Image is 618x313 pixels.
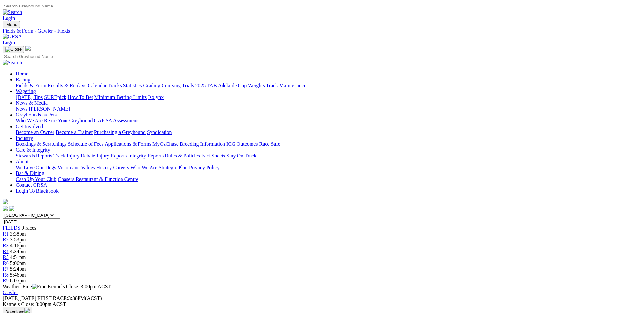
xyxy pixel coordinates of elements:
[3,28,615,34] a: Fields & Form - Gawler - Fields
[58,176,138,182] a: Chasers Restaurant & Function Centre
[48,83,86,88] a: Results & Replays
[16,106,615,112] div: News & Media
[16,165,56,170] a: We Love Our Dogs
[3,231,9,237] a: R1
[56,129,93,135] a: Become a Trainer
[3,9,22,15] img: Search
[248,83,265,88] a: Weights
[3,21,20,28] button: Toggle navigation
[16,77,30,82] a: Racing
[189,165,220,170] a: Privacy Policy
[130,165,157,170] a: Who We Are
[3,249,9,254] span: R4
[3,199,8,204] img: logo-grsa-white.png
[16,83,615,88] div: Racing
[3,237,9,242] span: R2
[5,47,22,52] img: Close
[143,83,160,88] a: Grading
[159,165,188,170] a: Strategic Plan
[29,106,70,112] a: [PERSON_NAME]
[148,94,164,100] a: Isolynx
[10,260,26,266] span: 5:06pm
[16,147,50,153] a: Care & Integrity
[16,124,43,129] a: Get Involved
[94,94,147,100] a: Minimum Betting Limits
[16,159,29,164] a: About
[37,295,68,301] span: FIRST RACE:
[3,266,9,272] span: R7
[266,83,306,88] a: Track Maintenance
[108,83,122,88] a: Tracks
[16,153,615,159] div: Care & Integrity
[16,71,28,76] a: Home
[16,94,43,100] a: [DATE] Tips
[16,165,615,170] div: About
[3,243,9,248] a: R3
[68,94,93,100] a: How To Bet
[3,278,9,283] a: R9
[16,118,615,124] div: Greyhounds as Pets
[3,225,20,231] a: FIELDS
[226,141,258,147] a: ICG Outcomes
[3,3,60,9] input: Search
[16,83,46,88] a: Fields & Form
[44,94,66,100] a: SUREpick
[3,34,22,40] img: GRSA
[3,284,48,289] span: Weather: Fine
[16,88,36,94] a: Wagering
[123,83,142,88] a: Statistics
[3,46,24,53] button: Toggle navigation
[16,135,33,141] a: Industry
[16,176,56,182] a: Cash Up Your Club
[3,53,60,60] input: Search
[10,249,26,254] span: 4:34pm
[165,153,200,158] a: Rules & Policies
[3,272,9,278] a: R8
[44,118,93,123] a: Retire Your Greyhound
[16,188,59,194] a: Login To Blackbook
[3,290,18,295] a: Gawler
[88,83,107,88] a: Calendar
[162,83,181,88] a: Coursing
[16,100,48,106] a: News & Media
[96,153,127,158] a: Injury Reports
[32,284,46,290] img: Fine
[94,118,140,123] a: GAP SA Assessments
[10,266,26,272] span: 5:24pm
[25,46,31,51] img: logo-grsa-white.png
[16,170,44,176] a: Bar & Dining
[9,206,14,211] img: twitter.svg
[3,218,60,225] input: Select date
[3,260,9,266] a: R6
[16,176,615,182] div: Bar & Dining
[68,141,103,147] a: Schedule of Fees
[48,284,111,289] span: Kennels Close: 3:00pm ACST
[3,254,9,260] a: R5
[195,83,247,88] a: 2025 TAB Adelaide Cup
[16,118,43,123] a: Who We Are
[259,141,280,147] a: Race Safe
[147,129,172,135] a: Syndication
[16,112,57,117] a: Greyhounds as Pets
[3,295,36,301] span: [DATE]
[94,129,146,135] a: Purchasing a Greyhound
[16,182,47,188] a: Contact GRSA
[10,254,26,260] span: 4:51pm
[201,153,225,158] a: Fact Sheets
[57,165,95,170] a: Vision and Values
[226,153,256,158] a: Stay On Track
[10,272,26,278] span: 5:46pm
[22,225,36,231] span: 9 races
[182,83,194,88] a: Trials
[152,141,179,147] a: MyOzChase
[10,243,26,248] span: 4:16pm
[10,237,26,242] span: 3:53pm
[3,301,615,307] div: Kennels Close: 3:00pm ACST
[113,165,129,170] a: Careers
